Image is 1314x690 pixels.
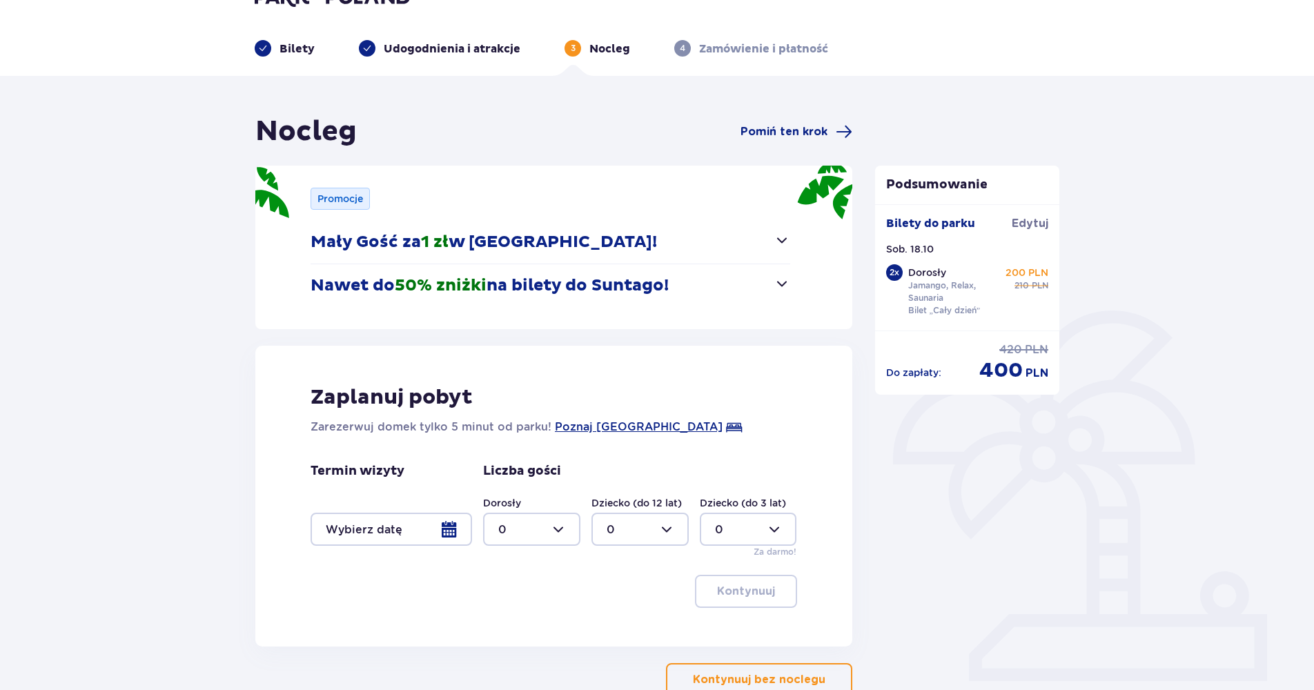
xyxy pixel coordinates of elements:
label: Dorosły [483,496,521,510]
p: Mały Gość za w [GEOGRAPHIC_DATA]! [311,232,657,253]
div: 4Zamówienie i płatność [674,40,828,57]
button: Nawet do50% zniżkina bilety do Suntago! [311,264,790,307]
div: Udogodnienia i atrakcje [359,40,520,57]
p: Podsumowanie [875,177,1060,193]
span: PLN [1032,279,1048,292]
span: 1 zł [421,232,449,253]
p: Dorosły [908,266,946,279]
p: Bilety [280,41,315,57]
p: Liczba gości [483,463,561,480]
p: 4 [680,42,685,55]
h1: Nocleg [255,115,357,149]
a: Poznaj [GEOGRAPHIC_DATA] [555,419,723,435]
span: PLN [1025,342,1048,357]
p: Nawet do na bilety do Suntago! [311,275,669,296]
label: Dziecko (do 12 lat) [591,496,682,510]
span: 50% zniżki [395,275,487,296]
p: Nocleg [589,41,630,57]
span: 420 [999,342,1022,357]
div: Bilety [255,40,315,57]
p: Sob. 18.10 [886,242,934,256]
p: Zamówienie i płatność [699,41,828,57]
p: Zarezerwuj domek tylko 5 minut od parku! [311,419,551,435]
p: Jamango, Relax, Saunaria [908,279,1003,304]
p: Do zapłaty : [886,366,941,379]
span: PLN [1026,366,1048,381]
p: Bilet „Cały dzień” [908,304,981,317]
p: Kontynuuj [717,584,775,599]
button: Kontynuuj [695,575,797,608]
span: Edytuj [1012,216,1048,231]
div: 2 x [886,264,903,281]
label: Dziecko (do 3 lat) [700,496,786,510]
span: Pomiń ten krok [741,124,827,139]
p: Zaplanuj pobyt [311,384,473,411]
p: Udogodnienia i atrakcje [384,41,520,57]
div: 3Nocleg [565,40,630,57]
p: Bilety do parku [886,216,975,231]
span: 210 [1014,279,1029,292]
p: 200 PLN [1006,266,1048,279]
button: Mały Gość za1 złw [GEOGRAPHIC_DATA]! [311,221,790,264]
p: Promocje [317,192,363,206]
p: Kontynuuj bez noclegu [693,672,825,687]
a: Pomiń ten krok [741,124,852,140]
p: 3 [571,42,576,55]
span: 400 [979,357,1023,384]
p: Za darmo! [754,546,796,558]
p: Termin wizyty [311,463,404,480]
